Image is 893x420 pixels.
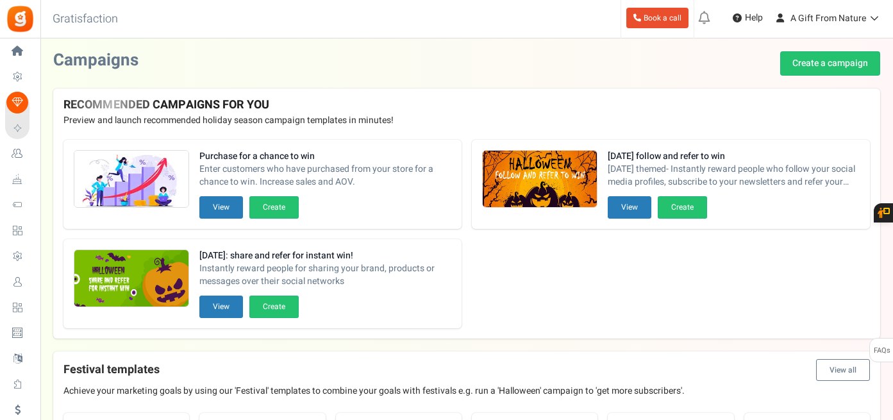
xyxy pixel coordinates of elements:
[608,163,860,189] span: [DATE] themed- Instantly reward people who follow your social media profiles, subscribe to your n...
[199,296,243,318] button: View
[63,385,870,398] p: Achieve your marketing goals by using our 'Festival' templates to combine your goals with festiva...
[6,4,35,33] img: Gratisfaction
[790,12,866,25] span: A Gift From Nature
[199,163,451,189] span: Enter customers who have purchased from your store for a chance to win. Increase sales and AOV.
[249,196,299,219] button: Create
[483,151,597,208] img: Recommended Campaigns
[658,196,707,219] button: Create
[63,114,870,127] p: Preview and launch recommended holiday season campaign templates in minutes!
[199,262,451,288] span: Instantly reward people for sharing your brand, products or messages over their social networks
[873,339,890,363] span: FAQs
[728,8,768,28] a: Help
[74,151,188,208] img: Recommended Campaigns
[199,249,451,262] strong: [DATE]: share and refer for instant win!
[38,6,132,32] h3: Gratisfaction
[249,296,299,318] button: Create
[199,196,243,219] button: View
[74,250,188,308] img: Recommended Campaigns
[816,359,870,381] button: View all
[63,359,870,381] h4: Festival templates
[608,150,860,163] strong: [DATE] follow and refer to win
[626,8,689,28] a: Book a call
[63,99,870,112] h4: RECOMMENDED CAMPAIGNS FOR YOU
[742,12,763,24] span: Help
[53,51,138,70] h2: Campaigns
[199,150,451,163] strong: Purchase for a chance to win
[780,51,880,76] a: Create a campaign
[608,196,651,219] button: View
